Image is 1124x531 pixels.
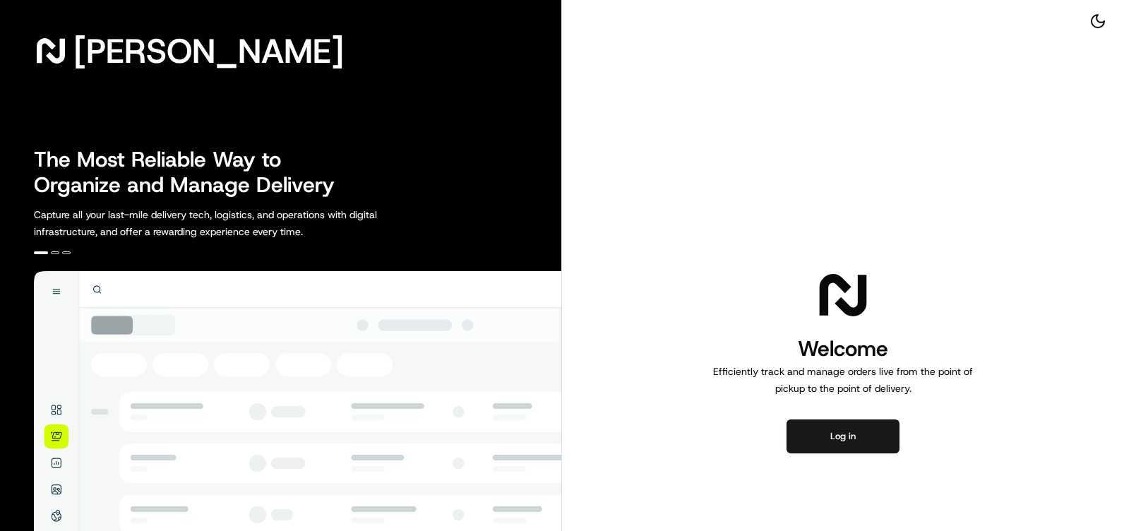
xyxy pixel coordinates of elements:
h1: Welcome [707,335,979,363]
span: [PERSON_NAME] [73,37,344,65]
p: Capture all your last-mile delivery tech, logistics, and operations with digital infrastructure, ... [34,206,441,240]
button: Log in [787,419,899,453]
h2: The Most Reliable Way to Organize and Manage Delivery [34,147,350,198]
p: Efficiently track and manage orders live from the point of pickup to the point of delivery. [707,363,979,397]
